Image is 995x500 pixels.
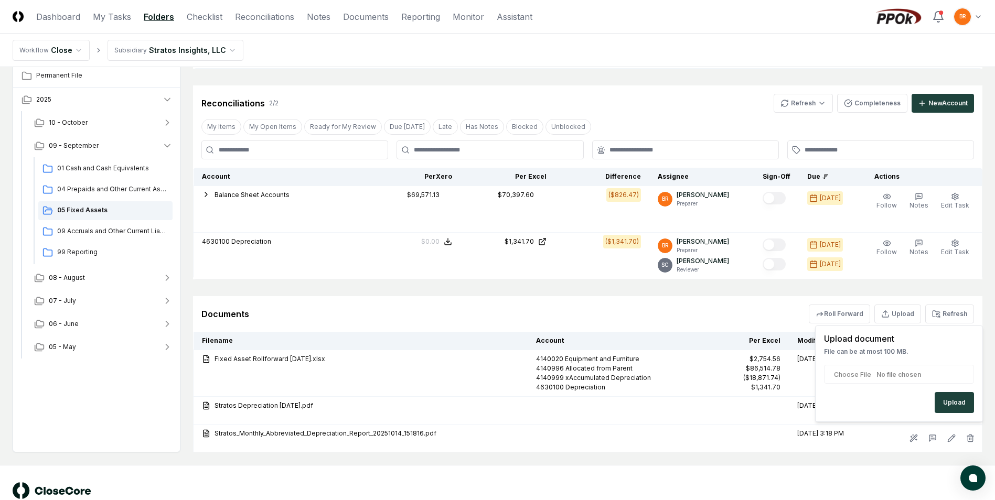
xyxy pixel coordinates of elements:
[750,354,780,364] div: $2,754.56
[114,46,147,55] div: Subsidiary
[789,397,873,425] td: [DATE] 11:05 AM
[93,10,131,23] a: My Tasks
[960,465,986,491] button: atlas-launcher
[677,266,729,274] p: Reviewer
[202,401,519,410] a: Stratos Depreciation [DATE].pdf
[807,172,849,181] div: Due
[910,201,928,209] span: Notes
[13,88,181,111] button: 2025
[746,364,780,373] div: $86,514.78
[36,95,51,104] span: 2025
[959,13,966,20] span: BR
[649,168,754,186] th: Assignee
[874,305,921,323] button: Upload
[608,190,639,200] div: ($826.47)
[49,296,76,306] span: 07 - July
[536,383,686,392] div: 4630100 Depreciation
[907,190,930,212] button: Notes
[201,97,265,110] div: Reconciliations
[343,10,389,23] a: Documents
[201,119,241,135] button: My Items
[26,157,181,266] div: 09 - September
[677,190,729,200] p: [PERSON_NAME]
[49,319,79,329] span: 06 - June
[506,119,543,135] button: Blocked
[694,332,789,350] th: Per Excel
[421,237,440,246] div: $0.00
[763,238,786,251] button: Mark complete
[38,201,173,220] a: 05 Fixed Assets
[774,94,833,113] button: Refresh
[243,119,302,135] button: My Open Items
[202,354,519,364] a: Fixed Asset Rollforward [DATE].xlsx
[528,332,694,350] th: Account
[662,195,669,203] span: BR
[13,482,91,499] img: logo
[939,190,971,212] button: Edit Task
[536,373,686,383] div: 4140999 xAccumulated Depreciation
[824,334,974,343] h4: Upload document
[789,350,873,397] td: [DATE] 11:48 AM
[536,364,686,373] div: 4140996 Allocated from Parent
[662,242,669,249] span: BR
[605,237,639,246] div: ($1,341.70)
[13,40,243,61] nav: breadcrumb
[38,180,173,199] a: 04 Prepaids and Other Current Assets
[754,168,799,186] th: Sign-Off
[401,10,440,23] a: Reporting
[677,237,729,246] p: [PERSON_NAME]
[677,256,729,266] p: [PERSON_NAME]
[939,237,971,259] button: Edit Task
[928,99,968,108] div: New Account
[49,141,99,150] span: 09 - September
[866,172,974,181] div: Actions
[231,237,271,245] span: Depreciation
[26,111,181,134] button: 10 - October
[235,10,294,23] a: Reconciliations
[820,193,841,203] div: [DATE]
[874,190,899,212] button: Follow
[26,134,181,157] button: 09 - September
[49,273,85,282] span: 08 - August
[38,159,173,178] a: 01 Cash and Cash Equivalents
[384,119,431,135] button: Due Today
[202,429,519,438] a: Stratos_Monthly_Abbreviated_Depreciation_Report_20251014_151816.pdf
[187,10,222,23] a: Checklist
[57,164,168,173] span: 01 Cash and Cash Equivalents
[661,261,669,269] span: SC
[497,10,532,23] a: Assistant
[789,332,873,350] th: Modified
[201,308,249,320] div: Documents
[789,425,873,452] td: [DATE] 3:18 PM
[57,226,168,236] span: 09 Accruals and Other Current Liabilities
[505,237,534,246] div: $1,341.70
[202,172,358,181] div: Account
[407,190,440,200] div: $69,571.13
[941,248,969,256] span: Edit Task
[38,222,173,241] a: 09 Accruals and Other Current Liabilities
[498,190,534,200] div: $70,397.60
[763,192,786,204] button: Mark complete
[304,119,382,135] button: Ready for My Review
[421,237,452,246] button: $0.00
[469,237,547,246] a: $1,341.70
[876,201,897,209] span: Follow
[953,7,972,26] button: BR
[19,46,49,55] div: Workflow
[874,237,899,259] button: Follow
[873,8,924,25] img: PPOk logo
[26,266,181,289] button: 08 - August
[820,259,841,269] div: [DATE]
[555,168,649,186] th: Difference
[57,184,168,194] span: 04 Prepaids and Other Current Assets
[366,168,461,186] th: Per Xero
[36,10,80,23] a: Dashboard
[763,258,786,270] button: Mark complete
[751,383,780,392] div: $1,341.70
[824,347,974,356] p: File can be at most 100 MB.
[49,342,76,352] span: 05 - May
[307,10,330,23] a: Notes
[57,247,168,257] span: 99 Reporting
[57,205,168,215] span: 05 Fixed Assets
[809,305,870,323] button: Roll Forward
